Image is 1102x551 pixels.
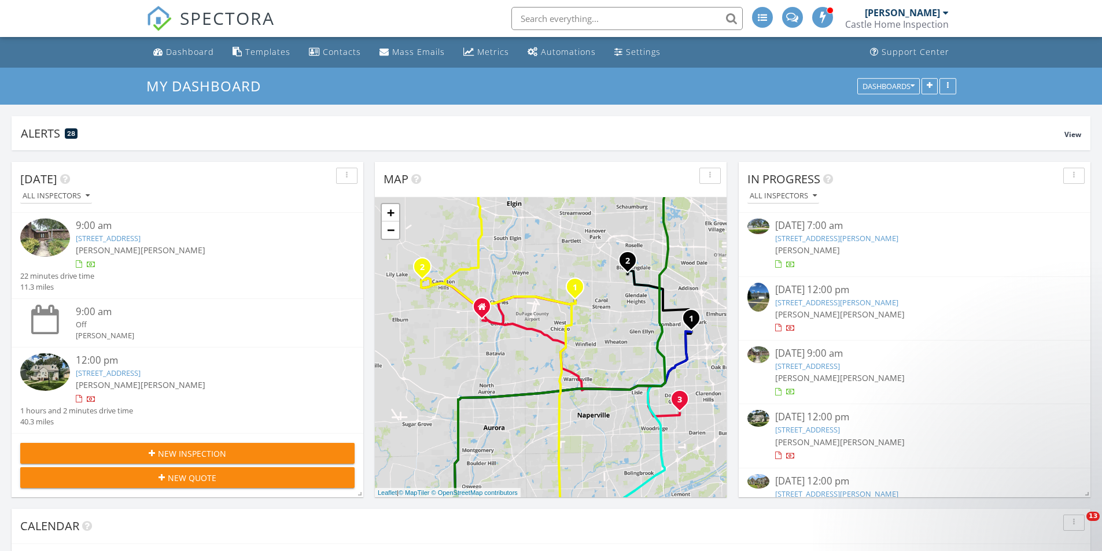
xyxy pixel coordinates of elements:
iframe: Intercom live chat [1063,512,1090,539]
div: Dashboard [166,46,214,57]
div: Off [76,319,327,330]
div: 740 61st St , Downers Grove, IL 60516 [680,399,687,406]
i: 2 [420,264,425,272]
a: Contacts [304,42,366,63]
span: SPECTORA [180,6,275,30]
img: 9365172%2Fcover_photos%2FBZb7VAEjxqDOhBFZlYCq%2Fsmall.jpg [747,346,769,363]
a: [STREET_ADDRESS] [775,424,840,435]
div: Settings [626,46,661,57]
a: Templates [228,42,295,63]
img: 9325816%2Fcover_photos%2FXtIzhBIVi1bBLoeAc5uL%2Fsmall.jpg [747,219,769,234]
span: [DATE] [20,171,57,187]
div: Contacts [323,46,361,57]
span: 28 [67,130,75,138]
a: [STREET_ADDRESS] [775,361,840,371]
span: [PERSON_NAME] [775,437,840,448]
a: [STREET_ADDRESS][PERSON_NAME] [775,297,898,308]
a: Settings [610,42,665,63]
a: [DATE] 9:00 am [STREET_ADDRESS] [PERSON_NAME][PERSON_NAME] [747,346,1082,398]
button: Dashboards [857,78,920,94]
i: 1 [573,284,577,292]
img: 9365172%2Fcover_photos%2FBZb7VAEjxqDOhBFZlYCq%2Fsmall.jpg [20,219,70,257]
button: All Inspectors [747,188,819,204]
a: My Dashboard [146,76,271,95]
div: [DATE] 7:00 am [775,219,1054,233]
div: 217 Hillandale Dr , Bloomingdale, IL 60108 [628,260,635,267]
a: [STREET_ADDRESS][PERSON_NAME] [775,489,898,499]
div: 22 minutes drive time [20,271,94,282]
div: [DATE] 12:00 pm [775,283,1054,297]
div: [PERSON_NAME] [76,330,327,341]
div: 5N175 Oak Hill Dr, Saint Charles, IL 60175 [422,267,429,273]
div: Dashboards [863,82,915,90]
a: Mass Emails [375,42,449,63]
span: Calendar [20,518,79,534]
img: 9362452%2Fcover_photos%2FEMdGcMXF6JPMQFo58FSI%2Fsmall.jpg [747,283,769,312]
img: 9363510%2Fcover_photos%2FofIVZTPvzjmKxjqm39Ad%2Fsmall.jpg [20,353,70,390]
span: New Inspection [158,448,226,460]
a: [STREET_ADDRESS] [76,368,141,378]
div: 11.3 miles [20,282,94,293]
a: Support Center [865,42,954,63]
a: Zoom in [382,204,399,221]
a: Dashboard [149,42,219,63]
span: [PERSON_NAME] [76,245,141,256]
div: 12:00 pm [76,353,327,368]
div: [PERSON_NAME] [865,7,940,19]
a: [DATE] 12:00 pm [STREET_ADDRESS][PERSON_NAME] [PERSON_NAME][PERSON_NAME] [747,283,1082,334]
span: 13 [1086,512,1100,521]
a: SPECTORA [146,16,275,40]
div: [DATE] 12:00 pm [775,410,1054,424]
span: [PERSON_NAME] [775,309,840,320]
img: 9351207%2Fcover_photos%2Fpyt38YjIsT3JbJO2x4Y8%2Fsmall.jpg [747,474,769,489]
div: 9:00 am [76,219,327,233]
button: New Quote [20,467,355,488]
div: 9:00 am [76,305,327,319]
img: 9363510%2Fcover_photos%2FofIVZTPvzjmKxjqm39Ad%2Fsmall.jpg [747,410,769,426]
div: [DATE] 9:00 am [775,346,1054,361]
span: [PERSON_NAME] [775,245,840,256]
a: [STREET_ADDRESS] [76,233,141,243]
i: 2 [625,257,630,265]
div: Alerts [21,125,1064,141]
div: 3N080 Morningside Ave, West Chicago, IL 60185 [575,287,582,294]
span: View [1064,130,1081,139]
a: [DATE] 12:00 pm [STREET_ADDRESS][PERSON_NAME] [PERSON_NAME][PERSON_NAME] [747,474,1082,526]
div: Automations [541,46,596,57]
span: [PERSON_NAME] [840,372,905,383]
div: | [375,488,521,498]
img: The Best Home Inspection Software - Spectora [146,6,172,31]
div: Castle Home Inspection [845,19,949,30]
a: 9:00 am [STREET_ADDRESS] [PERSON_NAME][PERSON_NAME] 22 minutes drive time 11.3 miles [20,219,355,293]
div: Templates [245,46,290,57]
a: Zoom out [382,221,399,239]
a: 12:00 pm [STREET_ADDRESS] [PERSON_NAME][PERSON_NAME] 1 hours and 2 minutes drive time 40.3 miles [20,353,355,427]
div: All Inspectors [23,192,90,200]
i: 3 [677,396,682,404]
a: [DATE] 7:00 am [STREET_ADDRESS][PERSON_NAME] [PERSON_NAME] [747,219,1082,270]
i: 1 [689,315,694,323]
a: © MapTiler [399,489,430,496]
span: [PERSON_NAME] [840,437,905,448]
span: New Quote [168,472,216,484]
div: Geneva IL 60134 [482,306,489,313]
div: Mass Emails [392,46,445,57]
div: All Inspectors [750,192,817,200]
span: Map [384,171,408,187]
a: [DATE] 12:00 pm [STREET_ADDRESS] [PERSON_NAME][PERSON_NAME] [747,410,1082,461]
div: [DATE] 12:00 pm [775,474,1054,489]
button: All Inspectors [20,188,92,204]
button: New Inspection [20,443,355,464]
span: [PERSON_NAME] [840,309,905,320]
span: [PERSON_NAME] [775,372,840,383]
a: Leaflet [378,489,397,496]
div: 626 S Harvard Ave , Villa Park, IL 60181 [691,318,698,325]
a: Metrics [459,42,514,63]
div: 40.3 miles [20,416,133,427]
span: In Progress [747,171,820,187]
span: [PERSON_NAME] [141,245,205,256]
a: © OpenStreetMap contributors [432,489,518,496]
div: Support Center [882,46,949,57]
a: [STREET_ADDRESS][PERSON_NAME] [775,233,898,243]
input: Search everything... [511,7,743,30]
